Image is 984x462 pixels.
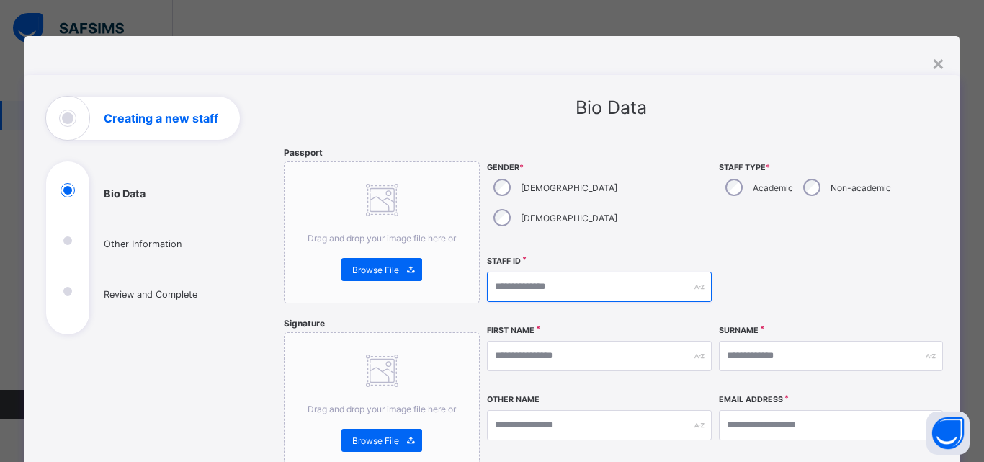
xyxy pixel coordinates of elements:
label: Academic [753,182,793,193]
div: Drag and drop your image file here orBrowse File [284,161,480,303]
span: Staff Type [719,163,943,172]
span: Browse File [352,435,399,446]
label: First Name [487,326,535,335]
div: × [931,50,945,75]
label: [DEMOGRAPHIC_DATA] [521,182,617,193]
span: Passport [284,147,323,158]
span: Gender [487,163,711,172]
span: Signature [284,318,325,329]
label: Surname [719,326,759,335]
span: Drag and drop your image file here or [308,233,456,244]
label: Other Name [487,395,540,404]
label: Email Address [719,395,783,404]
button: Open asap [926,412,970,455]
span: Browse File [352,265,399,275]
h1: Creating a new staff [104,112,218,124]
span: Bio Data [576,97,647,118]
label: [DEMOGRAPHIC_DATA] [521,213,617,223]
label: Non-academic [831,182,891,193]
label: Staff ID [487,257,521,266]
span: Drag and drop your image file here or [308,404,456,414]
